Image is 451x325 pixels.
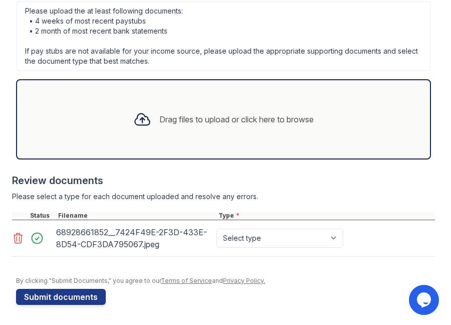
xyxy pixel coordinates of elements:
div: Type [216,212,435,220]
a: Privacy Policy. [223,277,265,284]
div: Drag files to upload or click here to browse [159,113,314,125]
button: Submit documents [16,289,106,305]
div: 68928661852__7424F49E-2F3D-433E-8D54-CDF3DA795067.jpeg [56,224,212,252]
iframe: chat widget [409,285,441,315]
div: By clicking "Submit Documents," you agree to our and [16,277,435,285]
div: Filename [56,212,216,220]
div: Status [28,212,56,220]
div: Please upload the at least following documents: • 4 weeks of most recent paystubs • 2 month of mo... [16,1,431,71]
div: Please select a type for each document uploaded and resolve any errors. [12,192,435,202]
div: Review documents [12,174,435,188]
a: Terms of Service [161,277,212,284]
